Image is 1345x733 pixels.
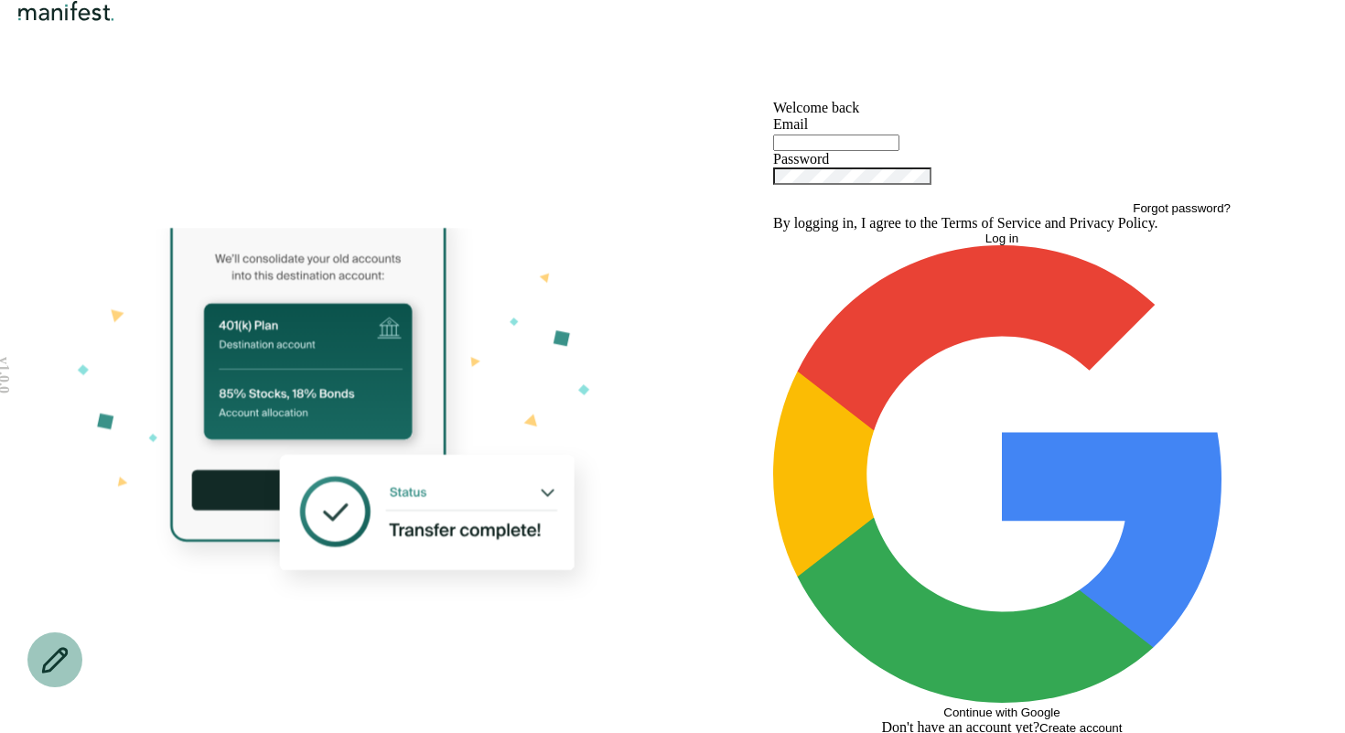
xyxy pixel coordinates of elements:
[943,706,1060,719] span: Continue with Google
[773,116,808,132] label: Email
[773,232,1231,245] button: Log in
[985,232,1018,245] span: Log in
[941,215,1041,231] a: Terms of Service
[773,151,829,167] label: Password
[773,100,1231,116] h1: Welcome back
[1070,215,1155,231] a: Privacy Policy
[773,245,1231,719] button: Continue with Google
[1133,201,1231,215] button: Forgot password?
[773,215,1231,232] p: By logging in, I agree to the and .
